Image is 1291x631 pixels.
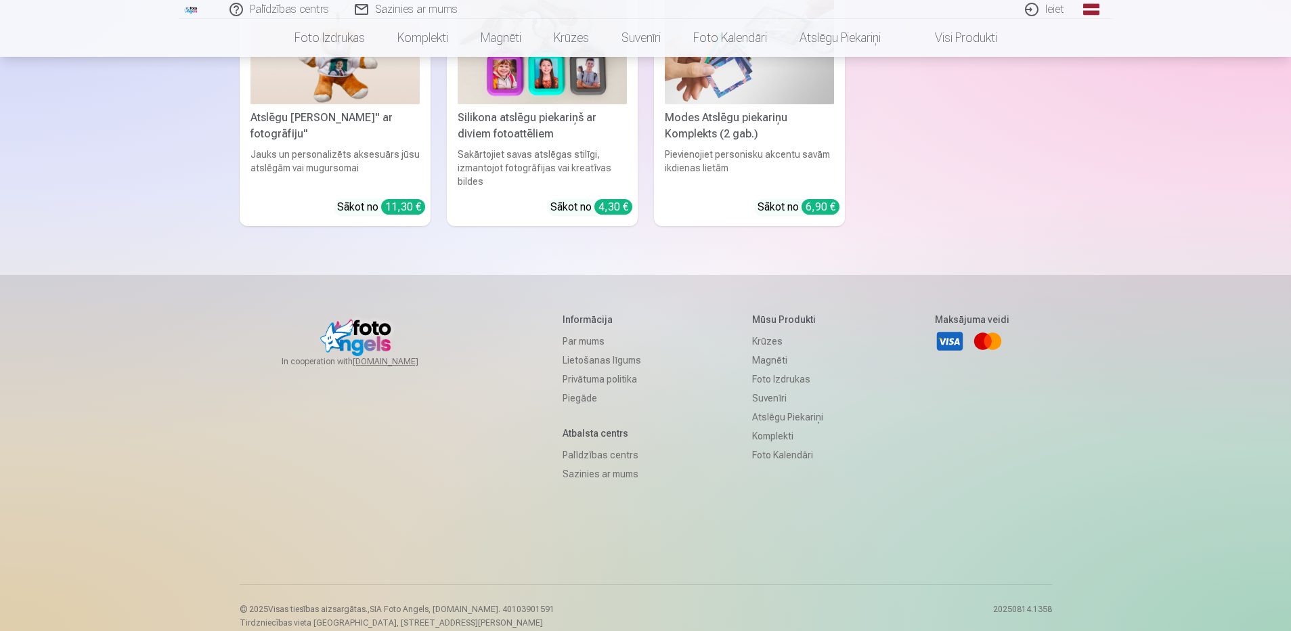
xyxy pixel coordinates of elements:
h5: Atbalsta centrs [563,427,641,440]
div: 11,30 € [381,199,425,215]
div: Modes Atslēgu piekariņu Komplekts (2 gab.) [659,110,839,142]
a: Magnēti [752,351,823,370]
h5: Mūsu produkti [752,313,823,326]
a: Mastercard [973,326,1003,356]
a: Suvenīri [605,19,677,57]
a: Foto kalendāri [752,445,823,464]
a: Komplekti [752,427,823,445]
p: Tirdzniecības vieta [GEOGRAPHIC_DATA], [STREET_ADDRESS][PERSON_NAME] [240,617,554,628]
div: Atslēgu [PERSON_NAME]" ar fotogrāfiju" [245,110,425,142]
a: Par mums [563,332,641,351]
div: Sakārtojiet savas atslēgas stilīgi, izmantojot fotogrāfijas vai kreatīvas bildes [452,148,632,188]
h5: Maksājuma veidi [935,313,1009,326]
a: [DOMAIN_NAME] [353,356,451,367]
div: Sākot no [758,199,839,215]
div: Sākot no [550,199,632,215]
a: Suvenīri [752,389,823,408]
a: Foto kalendāri [677,19,783,57]
a: Sazinies ar mums [563,464,641,483]
a: Palīdzības centrs [563,445,641,464]
a: Komplekti [381,19,464,57]
a: Atslēgu piekariņi [783,19,897,57]
span: In cooperation with [282,356,451,367]
a: Lietošanas līgums [563,351,641,370]
a: Piegāde [563,389,641,408]
div: Silikona atslēgu piekariņš ar diviem fotoattēliem [452,110,632,142]
div: 6,90 € [802,199,839,215]
span: SIA Foto Angels, [DOMAIN_NAME]. 40103901591 [370,605,554,614]
a: Krūzes [538,19,605,57]
a: Krūzes [752,332,823,351]
h5: Informācija [563,313,641,326]
p: 20250814.1358 [993,604,1052,628]
a: Foto izdrukas [278,19,381,57]
p: © 2025 Visas tiesības aizsargātas. , [240,604,554,615]
a: Visi produkti [897,19,1013,57]
div: 4,30 € [594,199,632,215]
div: Pievienojiet personisku akcentu savām ikdienas lietām [659,148,839,188]
div: Sākot no [337,199,425,215]
div: Jauks un personalizēts aksesuārs jūsu atslēgām vai mugursomai [245,148,425,188]
img: /fa1 [184,5,199,14]
a: Foto izdrukas [752,370,823,389]
a: Magnēti [464,19,538,57]
a: Privātuma politika [563,370,641,389]
a: Visa [935,326,965,356]
a: Atslēgu piekariņi [752,408,823,427]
